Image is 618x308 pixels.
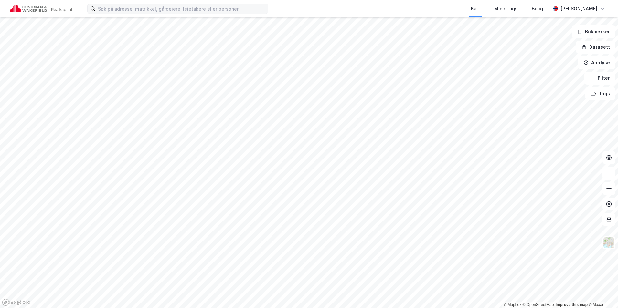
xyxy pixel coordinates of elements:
[560,5,597,13] div: [PERSON_NAME]
[586,277,618,308] iframe: Chat Widget
[584,72,615,85] button: Filter
[578,56,615,69] button: Analyse
[10,4,72,13] img: cushman-wakefield-realkapital-logo.202ea83816669bd177139c58696a8fa1.svg
[556,303,588,307] a: Improve this map
[2,299,30,306] a: Mapbox homepage
[586,277,618,308] div: Kontrollprogram for chat
[576,41,615,54] button: Datasett
[585,87,615,100] button: Tags
[95,4,268,14] input: Søk på adresse, matrikkel, gårdeiere, leietakere eller personer
[504,303,521,307] a: Mapbox
[603,237,615,249] img: Z
[572,25,615,38] button: Bokmerker
[471,5,480,13] div: Kart
[523,303,554,307] a: OpenStreetMap
[494,5,517,13] div: Mine Tags
[532,5,543,13] div: Bolig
